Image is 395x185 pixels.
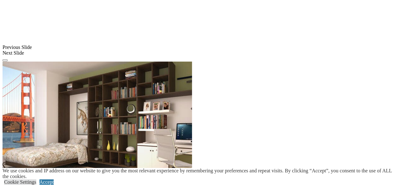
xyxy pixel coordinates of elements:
a: Cookie Settings [4,179,36,185]
div: Previous Slide [3,45,392,50]
div: We use cookies and IP address on our website to give you the most relevant experience by remember... [3,168,395,179]
button: Click here to pause slide show [3,59,8,61]
a: Accept [39,179,54,185]
div: Next Slide [3,50,392,56]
